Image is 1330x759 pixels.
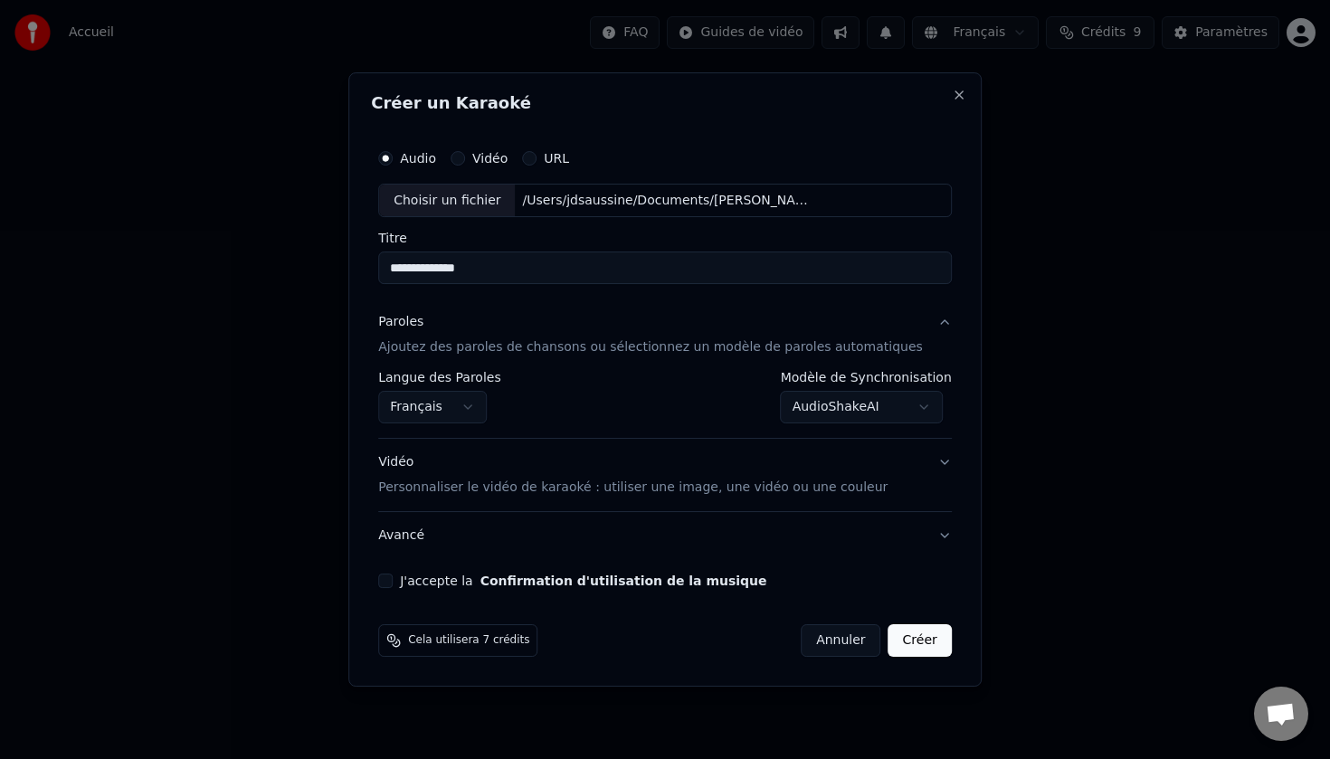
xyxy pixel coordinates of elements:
button: Créer [888,624,952,657]
div: Vidéo [378,454,888,498]
button: ParolesAjoutez des paroles de chansons ou sélectionnez un modèle de paroles automatiques [378,299,952,372]
button: Avancé [378,512,952,559]
h2: Créer un Karaoké [371,95,959,111]
p: Ajoutez des paroles de chansons ou sélectionnez un modèle de paroles automatiques [378,339,923,357]
button: VidéoPersonnaliser le vidéo de karaoké : utiliser une image, une vidéo ou une couleur [378,440,952,512]
span: Cela utilisera 7 crédits [408,633,529,648]
label: URL [544,152,569,165]
label: Titre [378,232,952,245]
button: Annuler [801,624,880,657]
div: Choisir un fichier [379,185,515,217]
div: ParolesAjoutez des paroles de chansons ou sélectionnez un modèle de paroles automatiques [378,372,952,439]
label: Audio [400,152,436,165]
div: Paroles [378,314,423,332]
button: J'accepte la [480,574,767,587]
label: Vidéo [472,152,508,165]
div: /Users/jdsaussine/Documents/[PERSON_NAME] et [PERSON_NAME]/animation/Animations du mariage/Chant ... [516,192,823,210]
label: J'accepte la [400,574,766,587]
label: Modèle de Synchronisation [781,372,952,384]
p: Personnaliser le vidéo de karaoké : utiliser une image, une vidéo ou une couleur [378,479,888,497]
label: Langue des Paroles [378,372,501,384]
